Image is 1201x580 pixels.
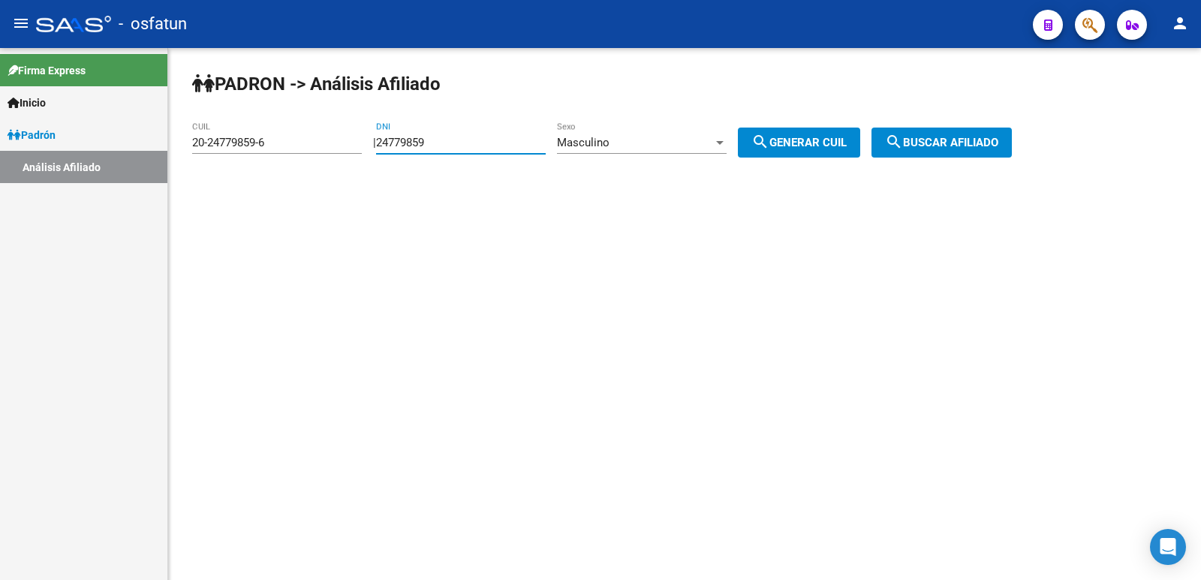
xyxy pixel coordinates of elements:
div: Open Intercom Messenger [1150,529,1186,565]
mat-icon: search [751,133,769,151]
mat-icon: person [1171,14,1189,32]
span: Inicio [8,95,46,111]
span: - osfatun [119,8,187,41]
button: Generar CUIL [738,128,860,158]
button: Buscar afiliado [871,128,1012,158]
mat-icon: menu [12,14,30,32]
strong: PADRON -> Análisis Afiliado [192,74,441,95]
span: Padrón [8,127,56,143]
span: Generar CUIL [751,136,847,149]
span: Buscar afiliado [885,136,998,149]
span: Firma Express [8,62,86,79]
span: Masculino [557,136,610,149]
mat-icon: search [885,133,903,151]
div: | [373,136,871,149]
